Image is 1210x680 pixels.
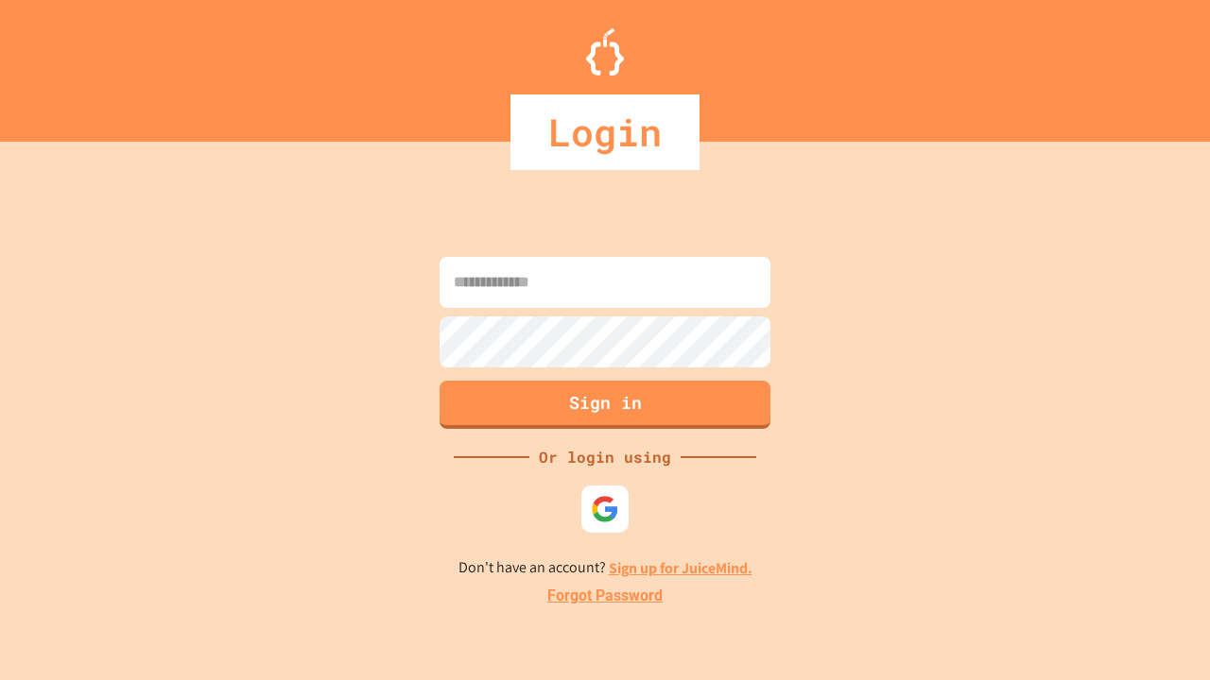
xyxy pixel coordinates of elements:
[510,94,700,170] div: Login
[609,558,752,578] a: Sign up for JuiceMind.
[547,585,663,607] a: Forgot Password
[591,495,619,523] img: google-icon.svg
[458,556,752,580] p: Don't have an account?
[440,381,770,429] button: Sign in
[586,28,624,76] img: Logo.svg
[529,446,681,468] div: Or login using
